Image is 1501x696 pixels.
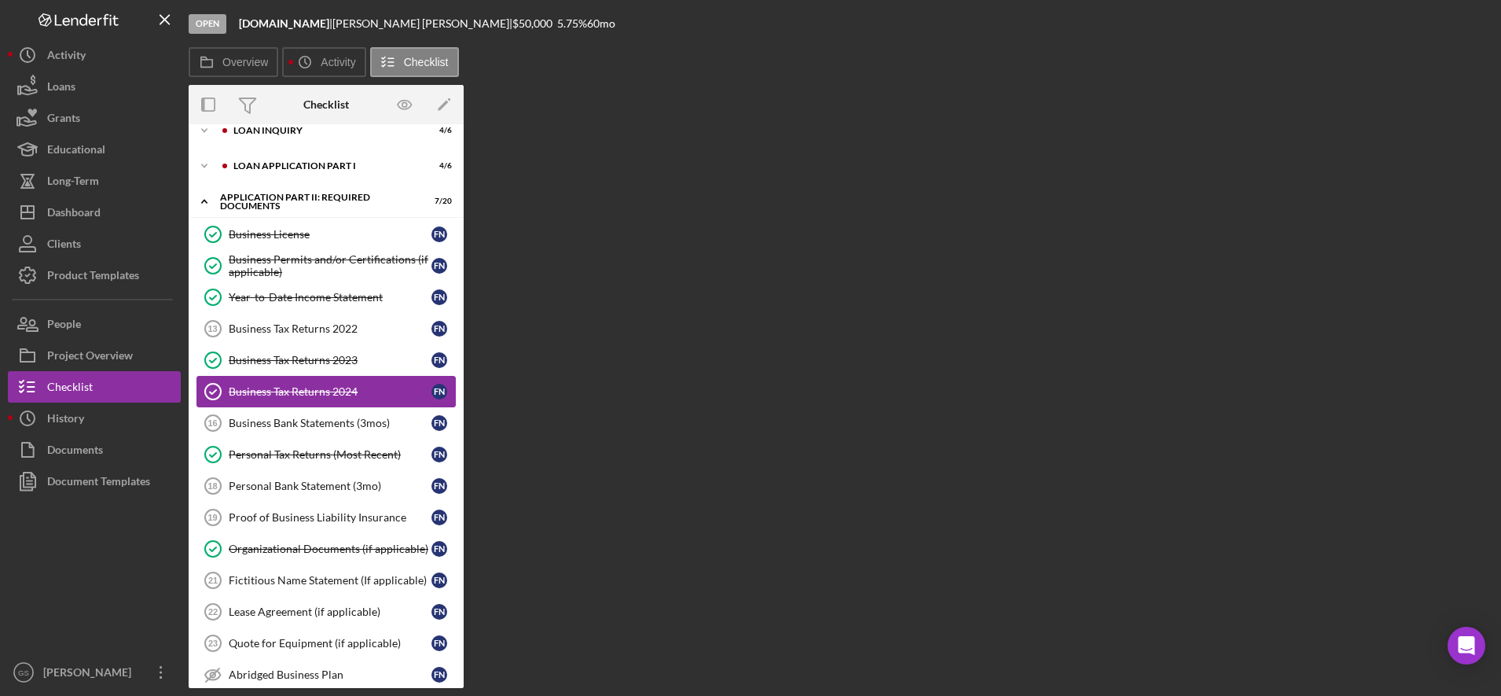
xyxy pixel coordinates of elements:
div: Grants [47,102,80,138]
tspan: 13 [207,324,217,333]
div: F N [431,478,447,494]
div: 4 / 6 [424,161,452,171]
div: F N [431,447,447,462]
div: F N [431,510,447,525]
div: Documents [47,434,103,470]
div: F N [431,667,447,683]
div: Business Tax Returns 2022 [229,322,431,335]
div: 4 / 6 [424,126,452,135]
div: F N [431,258,447,274]
div: Long-Term [47,165,99,201]
div: Checklist [47,371,93,407]
div: Product Templates [47,260,139,295]
div: Fictitious Name Statement (If applicable) [229,574,431,587]
a: 16Business Bank Statements (3mos)FN [196,407,456,439]
div: Business Tax Returns 2023 [229,354,431,366]
div: F N [431,573,447,588]
button: People [8,308,181,340]
tspan: 16 [207,418,217,428]
div: F N [431,541,447,557]
button: Clients [8,228,181,260]
div: Open [189,14,226,34]
div: [PERSON_NAME] [PERSON_NAME] | [332,17,512,30]
div: Personal Tax Returns (Most Recent) [229,448,431,461]
a: 13Business Tax Returns 2022FN [196,313,456,344]
div: Organizational Documents (if applicable) [229,543,431,555]
div: Loan Inquiry [233,126,413,135]
div: Loan Application Part I [233,161,413,171]
a: Abridged Business PlanFN [196,659,456,690]
tspan: 23 [208,639,218,648]
div: Clients [47,228,81,263]
button: Loans [8,71,181,102]
a: Year-to-Date Income StatementFN [196,282,456,313]
button: GS[PERSON_NAME] [8,657,181,688]
a: 18Personal Bank Statement (3mo)FN [196,470,456,502]
div: Year-to-Date Income Statement [229,291,431,304]
button: Dashboard [8,197,181,228]
a: Business LicenseFN [196,219,456,250]
text: GS [18,668,29,677]
div: Checklist [303,98,349,111]
button: Grants [8,102,181,134]
a: Personal Tax Returns (Most Recent)FN [196,439,456,470]
a: Business Tax Returns 2024FN [196,376,456,407]
div: Business Bank Statements (3mos) [229,417,431,429]
div: F N [431,289,447,305]
tspan: 21 [208,576,218,585]
div: Document Templates [47,466,150,501]
button: Product Templates [8,260,181,291]
div: Application Part II: Required Documents [220,193,413,211]
div: 7 / 20 [424,197,452,206]
div: Business License [229,228,431,241]
div: F N [431,321,447,337]
div: Loans [47,71,75,106]
button: Activity [282,47,365,77]
button: Long-Term [8,165,181,197]
button: Educational [8,134,181,165]
button: History [8,403,181,434]
div: Educational [47,134,105,169]
button: Project Overview [8,340,181,371]
div: Dashboard [47,197,101,232]
div: F N [431,352,447,368]
tspan: 22 [208,607,218,617]
div: Open Intercom Messenger [1448,627,1485,665]
div: F N [431,384,447,400]
a: 21Fictitious Name Statement (If applicable)FN [196,565,456,596]
button: Activity [8,39,181,71]
button: Document Templates [8,466,181,497]
div: People [47,308,81,344]
div: [PERSON_NAME] [39,657,141,692]
label: Overview [222,56,268,68]
div: Activity [47,39,86,75]
a: 23Quote for Equipment (if applicable)FN [196,628,456,659]
tspan: 19 [207,513,217,522]
button: Documents [8,434,181,466]
div: F N [431,604,447,620]
button: Overview [189,47,278,77]
b: [DOMAIN_NAME] [239,17,329,30]
label: Activity [321,56,355,68]
div: Business Permits and/or Certifications (if applicable) [229,253,431,278]
a: Organizational Documents (if applicable)FN [196,533,456,565]
a: 19Proof of Business Liability InsuranceFN [196,502,456,533]
span: $50,000 [512,17,552,30]
div: Proof of Business Liability Insurance [229,511,431,524]
div: | [239,17,332,30]
a: 22Lease Agreement (if applicable)FN [196,596,456,628]
a: Business Tax Returns 2023FN [196,344,456,376]
div: F N [431,415,447,431]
